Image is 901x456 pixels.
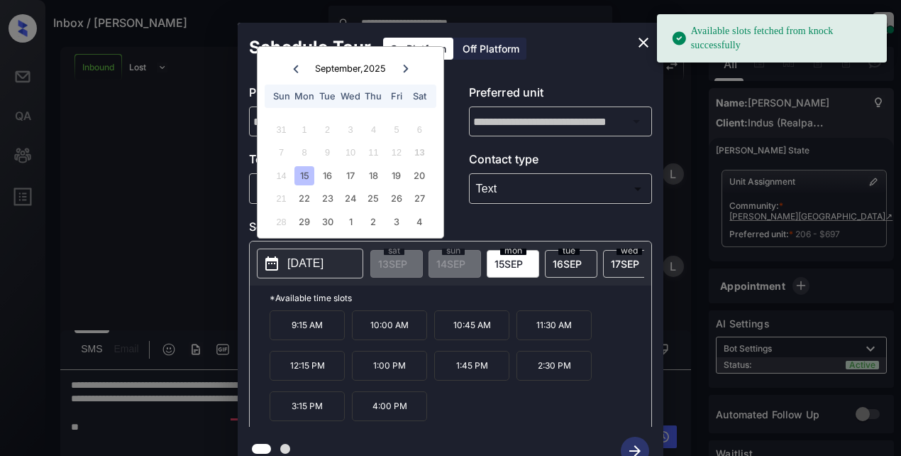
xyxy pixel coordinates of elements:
[410,143,429,162] div: Not available Saturday, September 13th, 2025
[294,143,314,162] div: Not available Monday, September 8th, 2025
[270,286,651,310] p: *Available time slots
[294,120,314,139] div: Not available Monday, September 1st, 2025
[387,143,406,162] div: Not available Friday, September 12th, 2025
[352,351,427,381] p: 1:00 PM
[383,38,453,60] div: On Platform
[410,212,429,232] div: Choose Saturday, October 4th, 2025
[318,87,337,106] div: Tue
[270,310,345,340] p: 9:15 AM
[341,166,360,185] div: Choose Wednesday, September 17th, 2025
[318,166,337,185] div: Choose Tuesday, September 16th, 2025
[553,258,582,270] span: 16 SEP
[494,258,523,270] span: 15 SEP
[469,84,653,107] p: Preferred unit
[545,250,597,278] div: date-select
[352,391,427,421] p: 4:00 PM
[364,189,383,208] div: Choose Thursday, September 25th, 2025
[671,18,875,58] div: Available slots fetched from knock successfully
[472,177,649,200] div: Text
[294,87,314,106] div: Mon
[341,87,360,106] div: Wed
[364,212,383,232] div: Choose Thursday, October 2nd, 2025
[270,351,345,381] p: 12:15 PM
[318,189,337,208] div: Choose Tuesday, September 23rd, 2025
[272,143,291,162] div: Not available Sunday, September 7th, 2025
[410,87,429,106] div: Sat
[341,120,360,139] div: Not available Wednesday, September 3rd, 2025
[387,212,406,232] div: Choose Friday, October 3rd, 2025
[617,246,642,255] span: wed
[294,212,314,232] div: Choose Monday, September 29th, 2025
[603,250,656,278] div: date-select
[341,143,360,162] div: Not available Wednesday, September 10th, 2025
[516,351,592,381] p: 2:30 PM
[272,189,291,208] div: Not available Sunday, September 21st, 2025
[387,189,406,208] div: Choose Friday, September 26th, 2025
[315,63,386,74] div: September , 2025
[272,166,291,185] div: Not available Sunday, September 14th, 2025
[238,23,382,72] h2: Schedule Tour
[364,143,383,162] div: Not available Thursday, September 11th, 2025
[516,310,592,340] p: 11:30 AM
[272,212,291,232] div: Not available Sunday, September 28th, 2025
[294,166,314,185] div: Choose Monday, September 15th, 2025
[629,28,658,57] button: close
[487,250,539,278] div: date-select
[341,189,360,208] div: Choose Wednesday, September 24th, 2025
[387,87,406,106] div: Fri
[272,87,291,106] div: Sun
[410,166,429,185] div: Choose Saturday, September 20th, 2025
[341,212,360,232] div: Choose Wednesday, October 1st, 2025
[318,120,337,139] div: Not available Tuesday, September 2nd, 2025
[387,120,406,139] div: Not available Friday, September 5th, 2025
[257,249,363,278] button: [DATE]
[272,120,291,139] div: Not available Sunday, August 31st, 2025
[410,189,429,208] div: Choose Saturday, September 27th, 2025
[249,151,433,173] p: Tour type
[318,212,337,232] div: Choose Tuesday, September 30th, 2025
[364,166,383,185] div: Choose Thursday, September 18th, 2025
[500,246,526,255] span: mon
[262,118,438,233] div: month 2025-09
[364,87,383,106] div: Thu
[387,166,406,185] div: Choose Friday, September 19th, 2025
[434,351,509,381] p: 1:45 PM
[352,310,427,340] p: 10:00 AM
[455,38,526,60] div: Off Platform
[249,84,433,107] p: Preferred community
[364,120,383,139] div: Not available Thursday, September 4th, 2025
[249,218,652,241] p: Select slot
[287,255,324,272] p: [DATE]
[558,246,580,255] span: tue
[253,177,429,200] div: In Person
[294,189,314,208] div: Choose Monday, September 22nd, 2025
[611,258,639,270] span: 17 SEP
[410,120,429,139] div: Not available Saturday, September 6th, 2025
[318,143,337,162] div: Not available Tuesday, September 9th, 2025
[270,391,345,421] p: 3:15 PM
[469,151,653,173] p: Contact type
[434,310,509,340] p: 10:45 AM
